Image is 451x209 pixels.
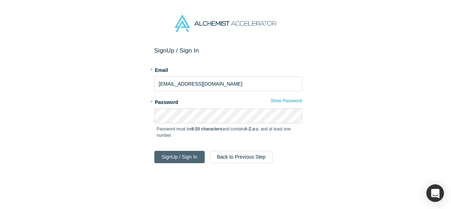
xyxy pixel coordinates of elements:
[157,126,300,139] p: Password must be and contain , , and at least one number.
[210,151,273,163] button: Back to Previous Step
[191,127,222,131] strong: 8-20 characters
[154,47,302,54] h2: Sign Up / Sign In
[154,64,302,74] label: Email
[270,96,302,105] button: Show Password
[154,96,302,106] label: Password
[175,15,276,32] img: Alchemist Accelerator Logo
[252,127,258,131] strong: a-z
[154,151,205,163] button: SignUp / Sign In
[244,127,251,131] strong: A-Z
